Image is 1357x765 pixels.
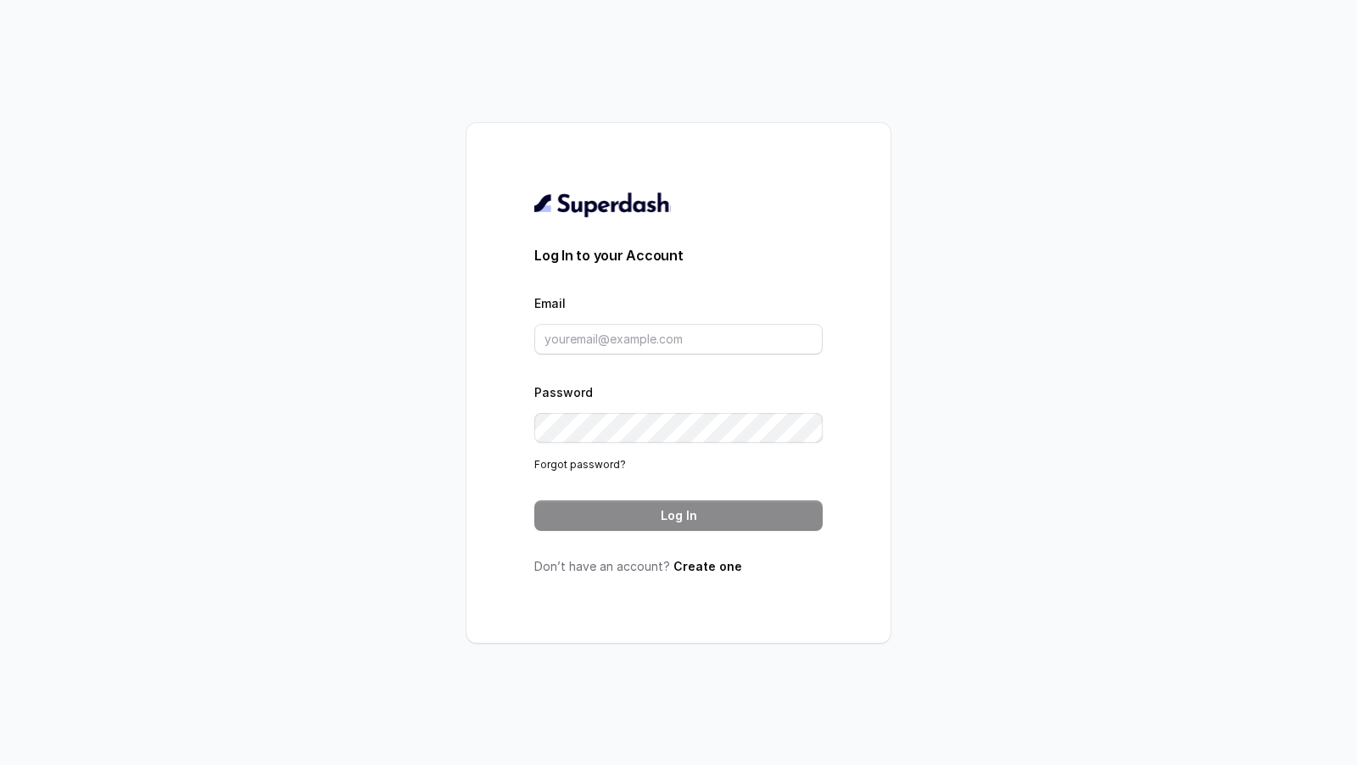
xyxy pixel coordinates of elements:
[534,558,823,575] p: Don’t have an account?
[534,324,823,355] input: youremail@example.com
[534,296,566,310] label: Email
[534,500,823,531] button: Log In
[534,385,593,399] label: Password
[534,245,823,265] h3: Log In to your Account
[534,191,671,218] img: light.svg
[673,559,742,573] a: Create one
[534,458,626,471] a: Forgot password?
